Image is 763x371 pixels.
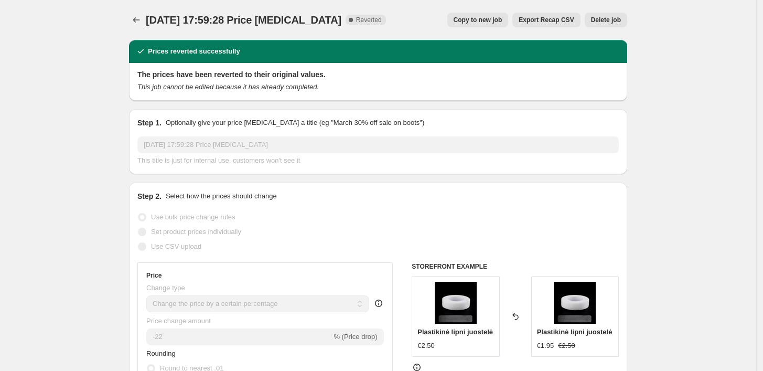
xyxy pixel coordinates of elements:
[412,262,619,271] h6: STOREFRONT EXAMPLE
[148,46,240,57] h2: Prices reverted successfully
[447,13,509,27] button: Copy to new job
[435,282,477,324] img: image_94afc780-9a9e-44b7-a7cd-153aad692fad_80x.jpg
[558,341,575,351] strike: €2.50
[417,341,435,351] div: €2.50
[146,271,162,280] h3: Price
[151,242,201,250] span: Use CSV upload
[137,83,319,91] i: This job cannot be edited because it has already completed.
[137,191,162,202] h2: Step 2.
[554,282,596,324] img: image_94afc780-9a9e-44b7-a7cd-153aad692fad_80x.jpg
[146,328,331,345] input: -15
[166,118,424,128] p: Optionally give your price [MEDICAL_DATA] a title (eg "March 30% off sale on boots")
[537,328,612,336] span: Plastikinė lipni juostelė
[146,284,185,292] span: Change type
[137,156,300,164] span: This title is just for internal use, customers won't see it
[137,69,619,80] h2: The prices have been reverted to their original values.
[146,349,176,357] span: Rounding
[512,13,580,27] button: Export Recap CSV
[373,298,384,309] div: help
[129,13,144,27] button: Price change jobs
[151,213,235,221] span: Use bulk price change rules
[585,13,627,27] button: Delete job
[146,14,341,26] span: [DATE] 17:59:28 Price [MEDICAL_DATA]
[537,341,554,351] div: €1.95
[454,16,502,24] span: Copy to new job
[591,16,621,24] span: Delete job
[146,317,211,325] span: Price change amount
[137,136,619,153] input: 30% off holiday sale
[519,16,574,24] span: Export Recap CSV
[151,228,241,236] span: Set product prices individually
[417,328,493,336] span: Plastikinė lipni juostelė
[356,16,382,24] span: Reverted
[166,191,277,202] p: Select how the prices should change
[137,118,162,128] h2: Step 1.
[334,333,377,341] span: % (Price drop)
